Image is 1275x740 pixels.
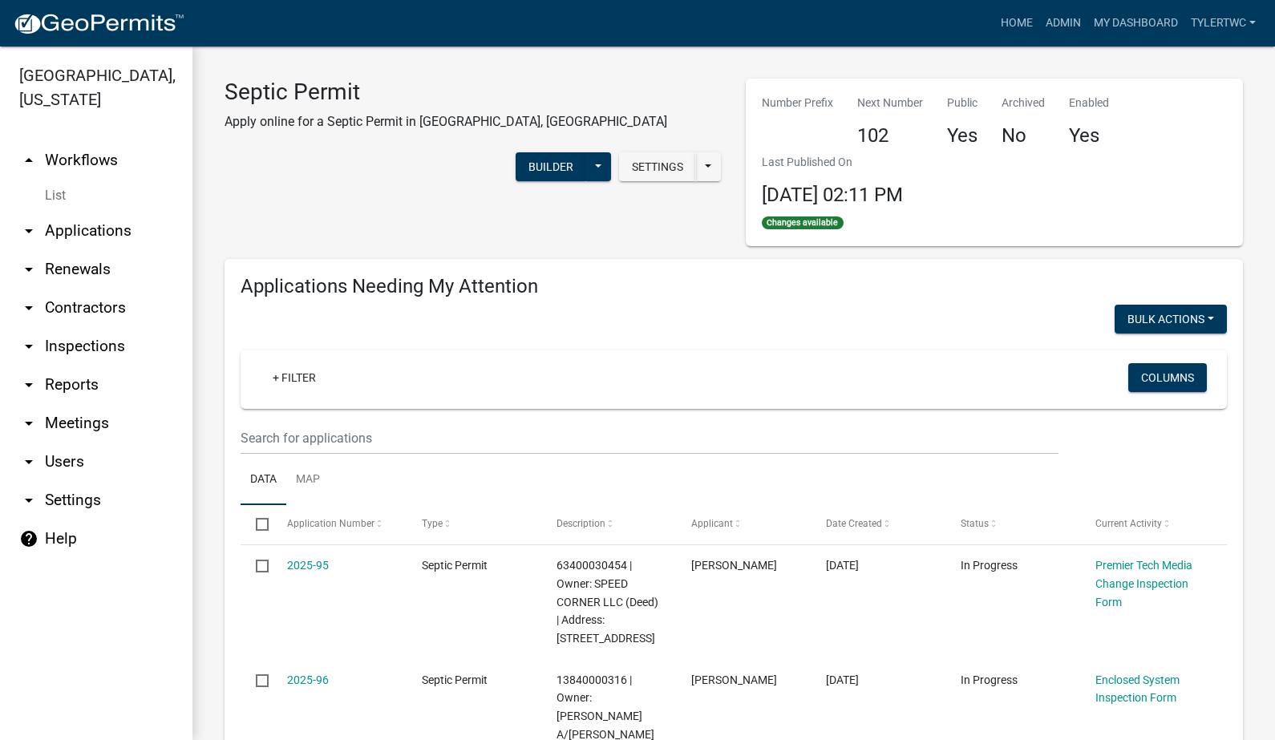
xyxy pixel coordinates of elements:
a: Data [241,455,286,506]
span: Current Activity [1095,518,1162,529]
p: Next Number [857,95,923,111]
span: In Progress [961,559,1018,572]
h4: Yes [1069,124,1109,148]
span: Date Created [826,518,882,529]
h4: 102 [857,124,923,148]
a: Admin [1039,8,1087,38]
p: Archived [1002,95,1045,111]
a: TylerTWC [1184,8,1262,38]
h4: Applications Needing My Attention [241,275,1227,298]
datatable-header-cell: Application Number [271,505,406,544]
h3: Septic Permit [225,79,667,106]
button: Builder [516,152,586,181]
i: help [19,529,38,548]
p: Enabled [1069,95,1109,111]
span: 07/17/2025 [826,673,859,686]
h4: No [1002,124,1045,148]
a: Enclosed System Inspection Form [1095,673,1180,705]
i: arrow_drop_down [19,298,38,317]
button: Settings [619,152,696,181]
p: Public [947,95,977,111]
datatable-header-cell: Select [241,505,271,544]
i: arrow_drop_down [19,491,38,510]
span: Septic Permit [422,559,488,572]
span: Applicant [691,518,733,529]
a: 2025-96 [287,673,329,686]
a: 2025-95 [287,559,329,572]
span: Type [422,518,443,529]
span: Septic Permit [422,673,488,686]
p: Apply online for a Septic Permit in [GEOGRAPHIC_DATA], [GEOGRAPHIC_DATA] [225,112,667,131]
span: [DATE] 02:11 PM [762,184,903,206]
span: Changes available [762,216,844,229]
i: arrow_drop_down [19,414,38,433]
i: arrow_drop_down [19,375,38,394]
span: Application Number [287,518,374,529]
datatable-header-cell: Type [406,505,540,544]
datatable-header-cell: Description [541,505,676,544]
datatable-header-cell: Date Created [811,505,945,544]
span: Status [961,518,989,529]
span: Rick Rogers [691,673,777,686]
span: 07/18/2025 [826,559,859,572]
i: arrow_drop_down [19,452,38,471]
a: Premier Tech Media Change Inspection Form [1095,559,1192,609]
datatable-header-cell: Current Activity [1080,505,1215,544]
a: Home [994,8,1039,38]
i: arrow_drop_down [19,260,38,279]
a: My Dashboard [1087,8,1184,38]
a: Map [286,455,330,506]
input: Search for applications [241,422,1058,455]
datatable-header-cell: Status [945,505,1080,544]
span: 63400030454 | Owner: SPEED CORNER LLC (Deed) | Address: 7986 COUNTY LINE RD [557,559,658,645]
span: Rick Rogers [691,559,777,572]
span: Description [557,518,605,529]
button: Columns [1128,363,1207,392]
span: In Progress [961,673,1018,686]
i: arrow_drop_down [19,221,38,241]
datatable-header-cell: Applicant [676,505,811,544]
i: arrow_drop_up [19,151,38,170]
p: Last Published On [762,154,903,171]
i: arrow_drop_down [19,337,38,356]
a: + Filter [260,363,329,392]
p: Number Prefix [762,95,833,111]
h4: Yes [947,124,977,148]
button: Bulk Actions [1115,305,1227,334]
